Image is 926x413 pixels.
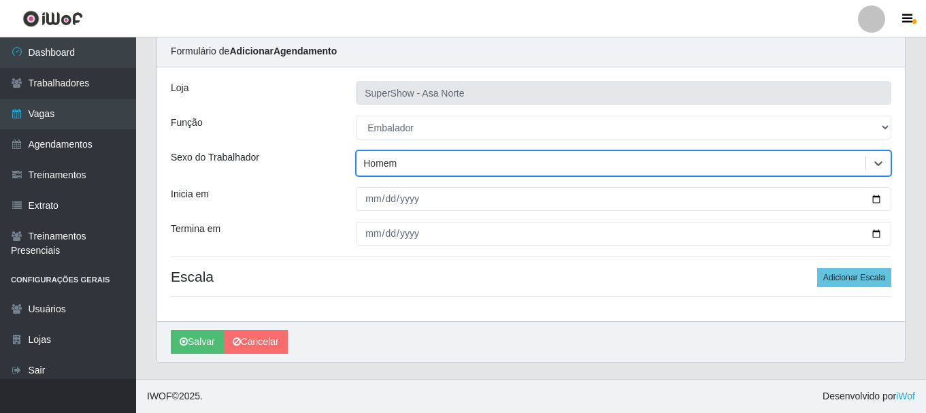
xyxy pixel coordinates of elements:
[224,330,288,354] a: Cancelar
[229,46,337,56] strong: Adicionar Agendamento
[363,156,397,171] div: Homem
[823,389,915,403] span: Desenvolvido por
[171,268,891,285] h4: Escala
[171,330,224,354] button: Salvar
[147,391,172,401] span: IWOF
[22,10,83,27] img: CoreUI Logo
[171,150,259,165] label: Sexo do Trabalhador
[817,268,891,287] button: Adicionar Escala
[896,391,915,401] a: iWof
[356,222,891,246] input: 00/00/0000
[157,36,905,67] div: Formulário de
[356,187,891,211] input: 00/00/0000
[147,389,203,403] span: © 2025 .
[171,187,209,201] label: Inicia em
[171,116,203,130] label: Função
[171,222,220,236] label: Termina em
[171,81,188,95] label: Loja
